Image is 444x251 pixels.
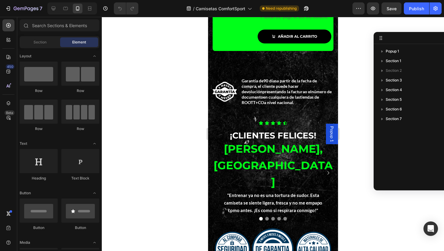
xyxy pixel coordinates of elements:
[63,200,67,204] button: Dot
[20,88,58,94] div: Row
[61,88,99,94] div: Row
[61,176,99,181] div: Text Block
[70,16,109,23] div: AÑADIR AL CARRITO
[40,5,42,12] p: 7
[20,126,58,132] div: Row
[386,77,402,83] span: Section 3
[196,5,245,12] span: Camisetas ComfortSport
[2,2,45,14] button: 7
[409,5,424,12] div: Publish
[5,110,14,115] div: Beta
[20,53,31,59] span: Layout
[57,200,61,204] button: Dot
[34,72,124,83] strong: número de documento
[34,40,47,45] span: Section
[20,225,58,230] div: Button
[20,141,27,146] span: Text
[5,125,125,172] strong: [PERSON_NAME], [GEOGRAPHIC_DATA]
[115,151,125,161] button: Carousel Next Arrow
[266,6,297,11] span: Need republishing
[193,5,195,12] span: /
[208,17,338,251] iframe: Design area
[72,40,86,45] span: Element
[381,2,401,14] button: Save
[386,87,402,93] span: Section 4
[20,176,58,181] div: Heading
[386,97,402,103] span: Section 5
[6,64,14,69] div: 450
[404,2,429,14] button: Publish
[50,13,123,27] button: AÑADIR AL CARRITO
[61,225,99,230] div: Button
[5,44,125,51] span: Custom code
[90,51,99,61] span: Toggle open
[51,200,55,204] button: Dot
[386,48,399,54] span: Popup 1
[90,139,99,148] span: Toggle open
[16,176,114,196] strong: "Entrenar ya no es una tortura de sudor. Esta camiseta se siente ligera, fresca y no me empapo co...
[90,238,99,247] span: Toggle open
[386,106,402,112] span: Section 6
[75,200,79,204] button: Dot
[20,240,30,245] span: Media
[387,6,397,11] span: Save
[34,61,124,88] span: Garantía de a partir de la fecha de compra, el cliente puede hacer devolución o el en cualquiera ...
[423,221,438,236] div: Open Intercom Messenger
[20,190,31,196] span: Button
[386,68,402,74] span: Section 2
[69,200,73,204] button: Dot
[5,65,29,85] img: gempages_490458945576502129-4abe3b55-5c82-444d-85dd-4693bc29ed59.png
[386,116,402,122] span: Section 7
[22,113,108,124] strong: ¡CLIENTES FELICES!
[114,2,138,14] div: Undo/Redo
[55,61,69,66] strong: 90 días
[90,188,99,198] span: Toggle open
[34,78,111,88] strong: tiendas de ROOTT+CO
[386,58,401,64] span: Section 1
[61,126,99,132] div: Row
[54,72,97,77] strong: presentando la factura
[20,19,99,31] input: Search Sections & Elements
